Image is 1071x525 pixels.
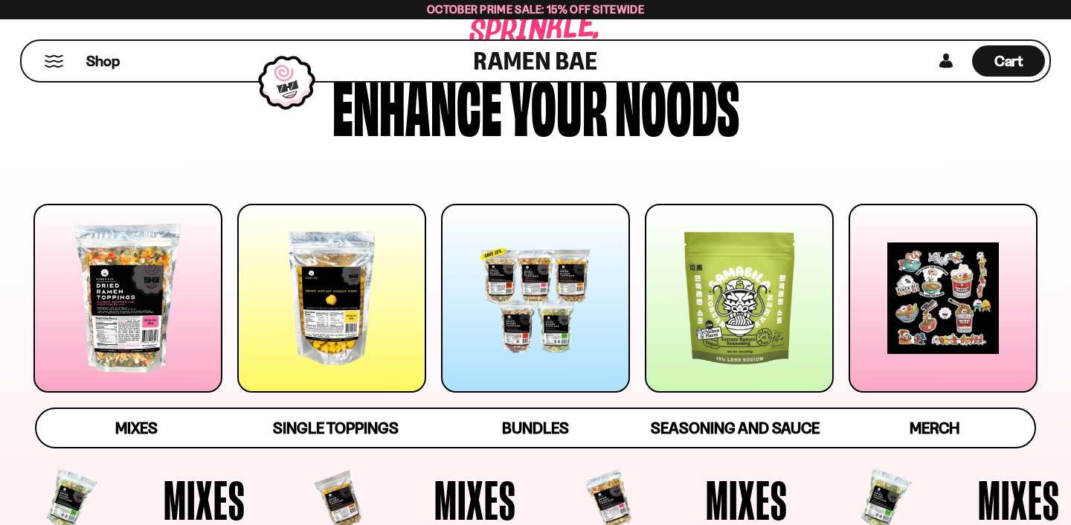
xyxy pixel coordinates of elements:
div: your [509,68,608,139]
div: Enhance [332,68,502,139]
div: noods [615,68,739,139]
a: Single Toppings [236,409,435,447]
span: Merch [910,419,959,437]
a: Merch [835,409,1035,447]
div: Cart [972,41,1045,81]
span: Single Toppings [273,419,399,437]
span: Mixes [115,419,158,437]
a: Shop [86,45,120,77]
a: Mixes [36,409,236,447]
span: Seasoning and Sauce [651,419,820,437]
button: Mobile Menu Trigger [44,55,64,68]
span: Shop [86,51,120,71]
span: Bundles [502,419,569,437]
a: Seasoning and Sauce [635,409,834,447]
a: Bundles [436,409,635,447]
span: Cart [994,52,1023,70]
span: October Prime Sale: 15% off Sitewide [427,2,644,16]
